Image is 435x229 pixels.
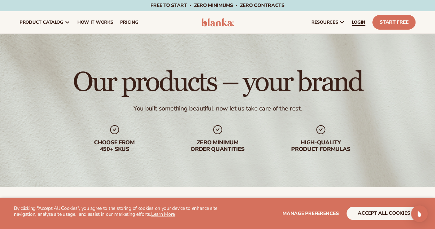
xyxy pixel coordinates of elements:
[73,68,362,96] h1: Our products – your brand
[276,139,365,153] div: High-quality product formulas
[150,2,284,9] span: Free to start · ZERO minimums · ZERO contracts
[201,18,234,26] img: logo
[308,11,348,33] a: resources
[311,20,338,25] span: resources
[282,210,339,217] span: Manage preferences
[133,105,302,113] div: You built something beautiful, now let us take care of the rest.
[16,11,74,33] a: product catalog
[173,139,262,153] div: Zero minimum order quantities
[20,20,63,25] span: product catalog
[411,205,428,222] div: Open Intercom Messenger
[70,139,159,153] div: Choose from 450+ Skus
[352,20,365,25] span: LOGIN
[120,20,138,25] span: pricing
[116,11,142,33] a: pricing
[74,11,117,33] a: How It Works
[14,206,218,217] p: By clicking "Accept All Cookies", you agree to the storing of cookies on your device to enhance s...
[282,207,339,220] button: Manage preferences
[372,15,415,30] a: Start Free
[77,20,113,25] span: How It Works
[348,11,369,33] a: LOGIN
[347,207,421,220] button: accept all cookies
[151,211,175,217] a: Learn More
